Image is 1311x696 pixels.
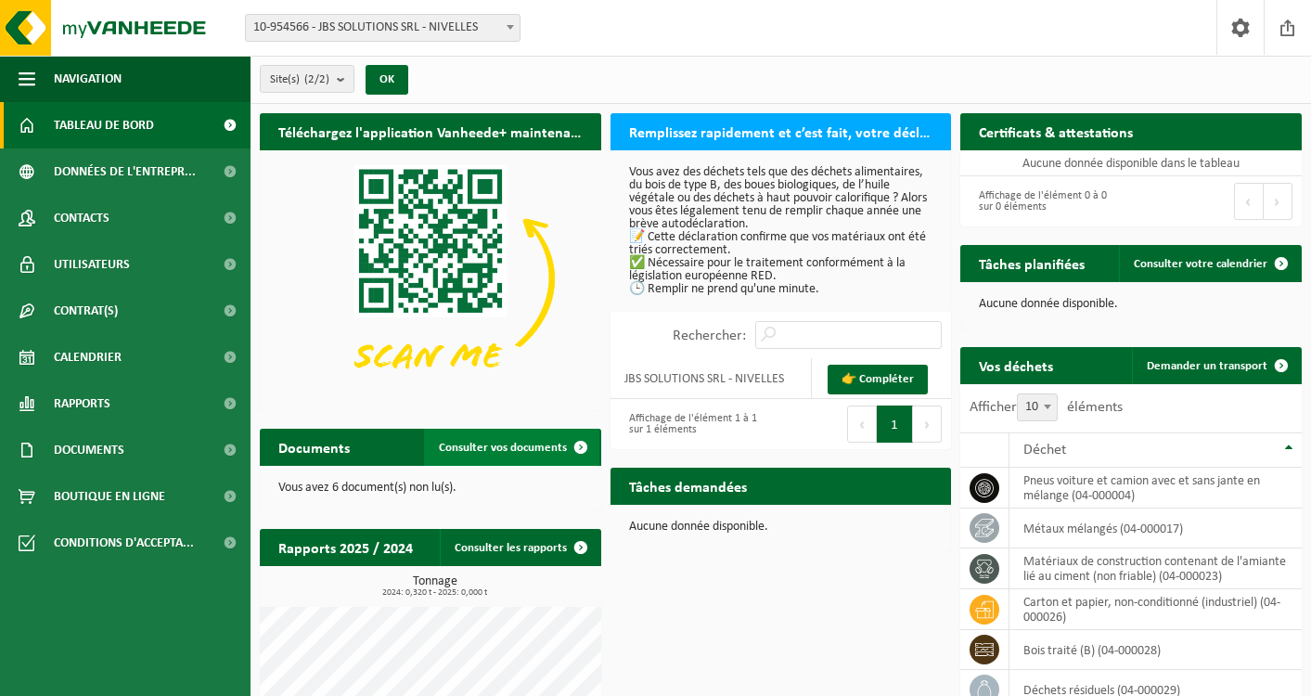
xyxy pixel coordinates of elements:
span: Consulter votre calendrier [1134,258,1267,270]
h2: Tâches demandées [611,468,765,504]
td: métaux mélangés (04-000017) [1009,509,1302,548]
button: Previous [1234,183,1264,220]
span: 10 [1018,394,1057,420]
div: Affichage de l'élément 1 à 1 sur 1 éléments [620,404,772,445]
button: 1 [877,406,913,443]
span: Documents [54,427,124,473]
td: bois traité (B) (04-000028) [1009,630,1302,670]
h2: Documents [260,429,368,465]
span: 10-954566 - JBS SOLUTIONS SRL - NIVELLES [245,14,521,42]
span: Rapports [54,380,110,427]
h2: Téléchargez l'application Vanheede+ maintenant! [260,113,601,149]
span: Navigation [54,56,122,102]
h3: Tonnage [269,575,601,598]
button: OK [366,65,408,95]
a: Consulter les rapports [440,529,599,566]
div: Affichage de l'élément 0 à 0 sur 0 éléments [970,181,1122,222]
span: Utilisateurs [54,241,130,288]
h2: Certificats & attestations [960,113,1151,149]
span: Consulter vos documents [439,442,567,454]
h2: Tâches planifiées [960,245,1103,281]
a: 👉 Compléter [828,365,928,394]
label: Rechercher: [673,329,746,343]
span: Demander un transport [1147,360,1267,372]
count: (2/2) [304,73,329,85]
span: Tableau de bord [54,102,154,148]
td: matériaux de construction contenant de l'amiante lié au ciment (non friable) (04-000023) [1009,548,1302,589]
span: 10-954566 - JBS SOLUTIONS SRL - NIVELLES [246,15,520,41]
button: Next [1264,183,1292,220]
button: Previous [847,406,877,443]
button: Next [913,406,942,443]
button: Site(s)(2/2) [260,65,354,93]
span: Déchet [1023,443,1066,458]
span: Conditions d'accepta... [54,520,194,566]
td: Aucune donnée disponible dans le tableau [960,150,1302,176]
p: Aucune donnée disponible. [629,521,933,534]
td: pneus voiture et camion avec et sans jante en mélange (04-000004) [1009,468,1302,509]
p: Aucune donnée disponible. [979,298,1283,311]
span: Boutique en ligne [54,473,165,520]
span: Données de l'entrepr... [54,148,196,195]
p: Vous avez 6 document(s) non lu(s). [278,482,583,495]
span: Contacts [54,195,109,241]
p: Vous avez des déchets tels que des déchets alimentaires, du bois de type B, des boues biologiques... [629,166,933,296]
td: carton et papier, non-conditionné (industriel) (04-000026) [1009,589,1302,630]
h2: Remplissez rapidement et c’est fait, votre déclaration RED pour 2025 [611,113,952,149]
td: JBS SOLUTIONS SRL - NIVELLES [611,358,813,399]
label: Afficher éléments [970,400,1123,415]
span: Contrat(s) [54,288,118,334]
a: Consulter votre calendrier [1119,245,1300,282]
span: Site(s) [270,66,329,94]
h2: Vos déchets [960,347,1072,383]
span: Calendrier [54,334,122,380]
h2: Rapports 2025 / 2024 [260,529,431,565]
span: 2024: 0,320 t - 2025: 0,000 t [269,588,601,598]
a: Demander un transport [1132,347,1300,384]
a: Consulter vos documents [424,429,599,466]
img: Download de VHEPlus App [260,150,601,406]
span: 10 [1017,393,1058,421]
